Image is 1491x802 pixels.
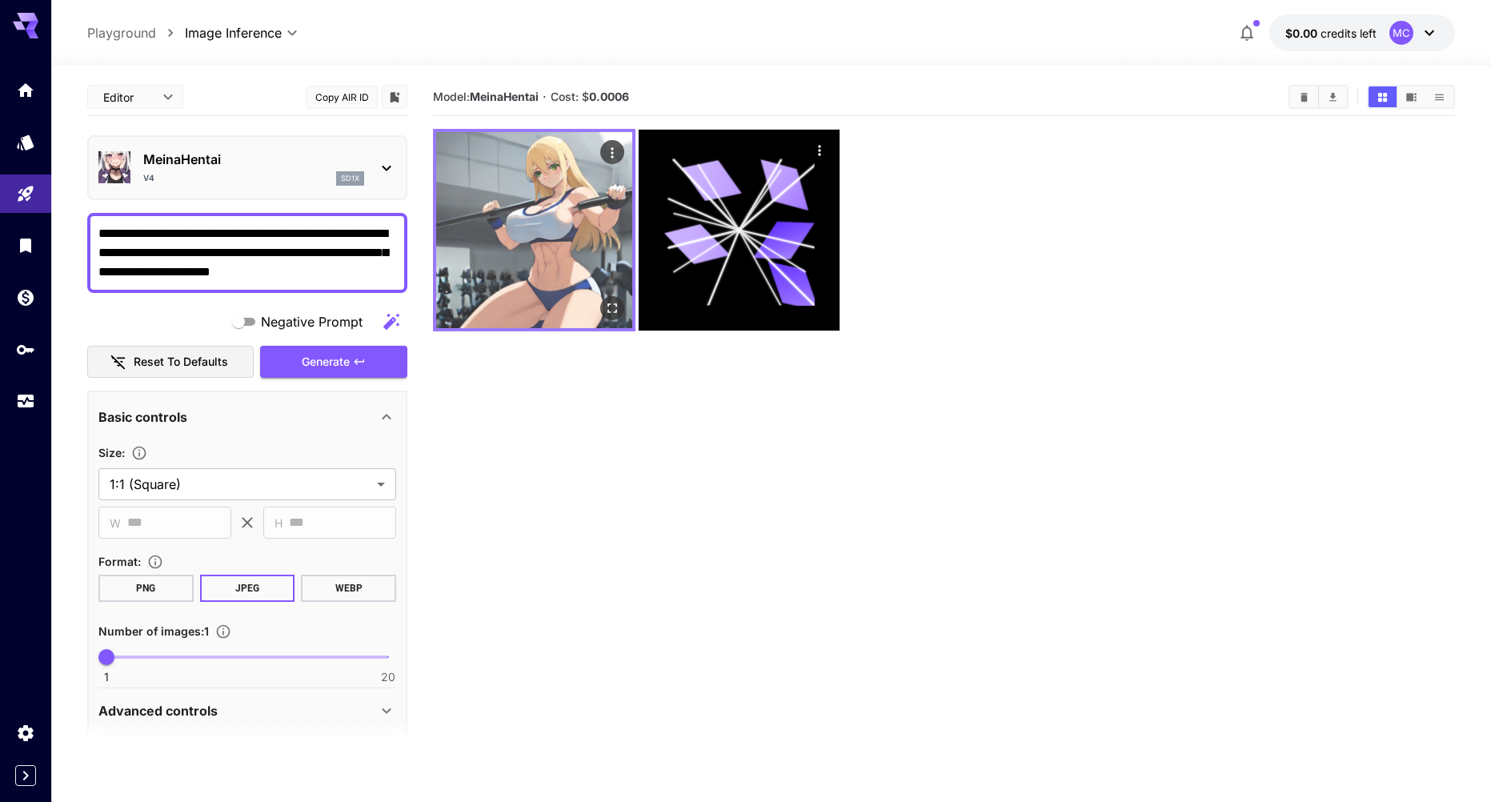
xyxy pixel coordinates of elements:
[543,87,547,106] p: ·
[98,555,141,568] span: Format :
[87,346,254,379] button: Reset to defaults
[1289,85,1349,109] div: Clear AllDownload All
[110,514,121,532] span: W
[302,352,350,372] span: Generate
[600,140,624,164] div: Actions
[1397,86,1425,107] button: Show media in video view
[16,184,35,204] div: Playground
[306,86,378,109] button: Copy AIR ID
[261,312,363,331] span: Negative Prompt
[87,23,185,42] nav: breadcrumb
[98,407,187,427] p: Basic controls
[1290,86,1318,107] button: Clear All
[98,624,209,638] span: Number of images : 1
[600,296,624,320] div: Open in fullscreen
[16,235,35,255] div: Library
[110,475,371,494] span: 1:1 (Square)
[470,90,539,103] b: MeinaHentai
[15,765,36,786] button: Expand sidebar
[589,90,629,103] b: 0.0006
[143,150,364,169] p: MeinaHentai
[1369,86,1397,107] button: Show media in grid view
[141,554,170,570] button: Choose the file format for the output image.
[98,143,396,192] div: MeinaHentaiV4sd1x
[209,624,238,640] button: Specify how many images to generate in a single request. Each image generation will be charged se...
[98,701,218,720] p: Advanced controls
[98,575,194,602] button: PNG
[98,692,396,730] div: Advanced controls
[16,287,35,307] div: Wallet
[551,90,629,103] span: Cost: $
[436,132,632,328] img: 9k=
[433,90,539,103] span: Model:
[16,391,35,411] div: Usage
[301,575,396,602] button: WEBP
[16,723,35,743] div: Settings
[103,89,153,106] span: Editor
[98,398,396,436] div: Basic controls
[200,575,295,602] button: JPEG
[87,23,156,42] a: Playground
[1319,86,1347,107] button: Download All
[143,172,154,184] p: V4
[808,138,832,162] div: Actions
[16,127,35,147] div: Models
[1285,26,1321,40] span: $0.00
[125,445,154,461] button: Adjust the dimensions of the generated image by specifying its width and height in pixels, or sel...
[1285,25,1377,42] div: $0.00
[185,23,282,42] span: Image Inference
[1321,26,1377,40] span: credits left
[16,339,35,359] div: API Keys
[341,173,359,184] p: sd1x
[275,514,283,532] span: H
[16,75,35,95] div: Home
[104,669,109,685] span: 1
[1425,86,1453,107] button: Show media in list view
[1389,21,1413,45] div: MC
[1367,85,1455,109] div: Show media in grid viewShow media in video viewShow media in list view
[1269,14,1455,51] button: $0.00MC
[381,669,395,685] span: 20
[387,87,402,106] button: Add to library
[260,346,407,379] button: Generate
[98,446,125,459] span: Size :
